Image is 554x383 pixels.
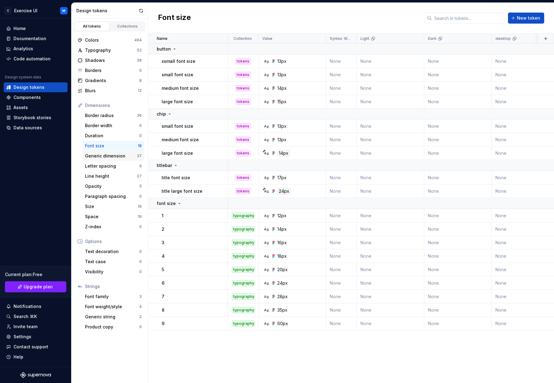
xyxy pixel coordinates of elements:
button: Search ⌘K [4,312,67,321]
p: 3 [162,240,164,246]
p: title large font size [162,188,202,194]
input: Search in tokens... [432,13,504,24]
td: None [326,276,357,290]
div: Font size [85,143,138,149]
div: tokens [236,150,251,156]
a: Text case0 [83,257,144,267]
div: Exercise UI [14,8,37,14]
a: Border width0 [83,121,144,131]
span: New token [517,15,540,21]
div: Ag [264,281,269,286]
div: typography [232,226,254,232]
div: Letter spacing [85,163,139,169]
div: 0 [139,133,142,138]
td: None [326,317,357,330]
div: tokens [236,188,251,194]
div: 27 [137,174,142,179]
div: tokens [236,175,251,181]
div: typography [232,294,254,300]
div: Text decoration [85,248,139,255]
div: 464 [134,38,142,43]
div: Ag [264,124,269,129]
td: None [326,82,357,95]
div: Assets [13,104,28,111]
button: Notifications [4,301,67,311]
div: 17px [277,175,287,181]
div: Invite team [13,324,37,330]
div: Ag [264,59,269,64]
div: Gradients [85,78,139,84]
div: tokens [236,137,251,143]
div: Home [13,25,26,32]
td: None [326,290,357,303]
div: C [4,7,12,14]
a: Assets [4,103,67,112]
div: Line height [85,173,137,179]
div: 12 [138,88,142,93]
p: Syntax: Web [330,36,352,41]
div: Storybook stories [13,115,51,121]
div: 36 [137,113,142,118]
td: None [424,133,492,146]
p: 1 [162,213,164,219]
div: Ag [264,227,269,232]
div: 24px [277,280,288,286]
td: None [326,303,357,317]
td: None [357,119,424,133]
a: Font family3 [83,292,144,301]
a: Design tokens [4,82,67,92]
div: Strings [85,283,142,290]
div: typography [232,253,254,259]
div: Font family [85,294,139,300]
div: 13px [277,123,287,129]
div: 18px [277,253,287,259]
div: 5 [139,184,142,189]
div: Generic dimension [85,153,137,159]
span: Upgrade plan [24,284,53,290]
div: 38 [137,58,142,63]
td: None [357,263,424,276]
td: None [326,55,357,68]
div: 0 [139,324,142,329]
div: Ag [264,175,269,180]
div: tokens [236,123,251,129]
a: Upgrade plan [5,281,66,292]
div: Current plan : Free [5,271,66,278]
td: None [424,249,492,263]
div: Duration [85,133,139,139]
td: None [326,222,357,236]
td: None [326,249,357,263]
a: Size19 [83,202,144,211]
td: None [326,171,357,184]
td: None [357,146,424,160]
div: 19 [138,214,142,219]
td: None [357,55,424,68]
p: desktop [495,36,511,41]
td: None [326,209,357,222]
div: Text case [85,259,139,265]
a: Visibility0 [83,267,144,277]
div: 12px [277,213,287,219]
p: large font size [162,99,193,105]
div: 16px [277,240,287,246]
div: Design system data [5,75,41,80]
div: 2 [139,314,142,319]
td: None [424,119,492,133]
div: 4 [139,304,142,309]
td: None [357,68,424,82]
td: None [424,82,492,95]
a: Settings [4,332,67,342]
td: None [357,249,424,263]
div: Search ⌘K [13,313,37,320]
div: 19 [138,204,142,209]
td: None [357,303,424,317]
div: 0 [139,269,142,274]
div: tokens [236,72,251,78]
p: 9 [162,320,164,327]
div: Design tokens [76,8,137,14]
a: Documentation [4,34,67,44]
div: Ag [264,99,269,104]
div: Components [13,94,41,100]
p: 8 [162,307,164,313]
td: None [326,95,357,108]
